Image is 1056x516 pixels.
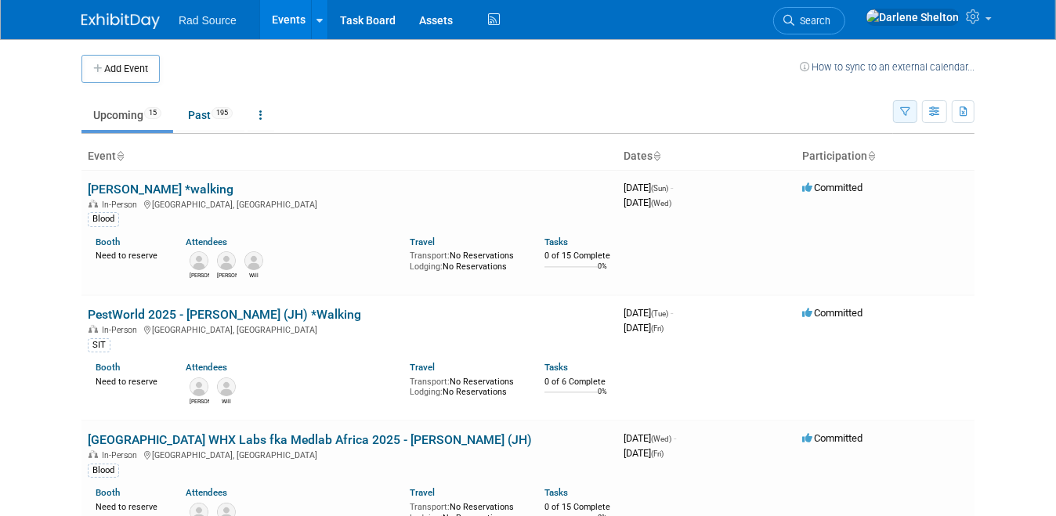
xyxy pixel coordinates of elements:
[144,107,161,119] span: 15
[598,388,607,409] td: 0%
[624,307,673,319] span: [DATE]
[81,143,617,170] th: Event
[410,236,435,247] a: Travel
[410,387,443,397] span: Lodging:
[624,322,664,334] span: [DATE]
[176,100,244,130] a: Past195
[867,150,875,162] a: Sort by Participation Type
[544,236,568,247] a: Tasks
[186,487,227,498] a: Attendees
[624,432,676,444] span: [DATE]
[102,200,142,210] span: In-Person
[651,324,664,333] span: (Fri)
[410,362,435,373] a: Travel
[653,150,660,162] a: Sort by Start Date
[598,262,607,283] td: 0%
[102,450,142,460] span: In-Person
[190,396,209,406] div: George Terry
[651,199,671,207] span: (Wed)
[217,270,237,280] div: Nathan Kroeger
[410,262,443,272] span: Lodging:
[96,236,120,247] a: Booth
[217,377,236,396] img: Will Hartman
[88,197,611,210] div: [GEOGRAPHIC_DATA], [GEOGRAPHIC_DATA]
[802,307,863,319] span: Committed
[186,236,227,247] a: Attendees
[410,247,521,272] div: No Reservations No Reservations
[81,13,160,29] img: ExhibitDay
[651,184,668,193] span: (Sun)
[244,270,264,280] div: Will Hartman
[96,362,120,373] a: Booth
[802,432,863,444] span: Committed
[671,182,673,193] span: -
[88,448,611,460] div: [GEOGRAPHIC_DATA], [GEOGRAPHIC_DATA]
[96,487,120,498] a: Booth
[190,377,208,396] img: George Terry
[186,362,227,373] a: Attendees
[544,377,611,388] div: 0 of 6 Complete
[244,251,263,270] img: Will Hartman
[544,251,611,262] div: 0 of 15 Complete
[651,449,664,458] span: (Fri)
[88,432,532,447] a: [GEOGRAPHIC_DATA] WHX Labs fka Medlab Africa 2025 - [PERSON_NAME] (JH)
[773,7,845,34] a: Search
[88,323,611,335] div: [GEOGRAPHIC_DATA], [GEOGRAPHIC_DATA]
[410,377,450,387] span: Transport:
[88,464,119,478] div: Blood
[81,55,160,83] button: Add Event
[794,15,830,27] span: Search
[651,435,671,443] span: (Wed)
[88,338,110,352] div: SIT
[796,143,975,170] th: Participation
[116,150,124,162] a: Sort by Event Name
[102,325,142,335] span: In-Person
[544,362,568,373] a: Tasks
[217,396,237,406] div: Will Hartman
[624,447,664,459] span: [DATE]
[410,373,521,398] div: No Reservations No Reservations
[624,182,673,193] span: [DATE]
[624,197,671,208] span: [DATE]
[217,251,236,270] img: Nathan Kroeger
[179,14,237,27] span: Rad Source
[88,182,233,197] a: [PERSON_NAME] *walking
[96,247,162,262] div: Need to reserve
[96,373,162,388] div: Need to reserve
[802,182,863,193] span: Committed
[212,107,233,119] span: 195
[89,200,98,207] img: In-Person Event
[96,499,162,513] div: Need to reserve
[674,432,676,444] span: -
[88,212,119,226] div: Blood
[89,450,98,458] img: In-Person Event
[866,9,960,26] img: Darlene Shelton
[88,307,361,322] a: PestWorld 2025 - [PERSON_NAME] (JH) *Walking
[190,270,209,280] div: George Terry
[800,61,975,73] a: How to sync to an external calendar...
[410,487,435,498] a: Travel
[81,100,173,130] a: Upcoming15
[89,325,98,333] img: In-Person Event
[617,143,796,170] th: Dates
[544,487,568,498] a: Tasks
[410,502,450,512] span: Transport:
[190,251,208,270] img: George Terry
[651,309,668,318] span: (Tue)
[671,307,673,319] span: -
[544,502,611,513] div: 0 of 15 Complete
[410,251,450,261] span: Transport:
